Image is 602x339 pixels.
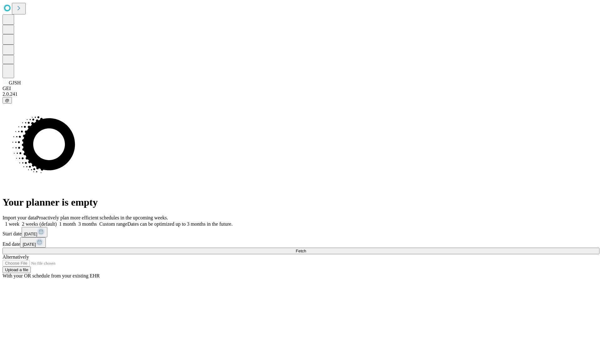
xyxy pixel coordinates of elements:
h1: Your planner is empty [3,196,599,208]
span: Import your data [3,215,36,220]
span: Custom range [99,221,127,227]
div: 2.0.241 [3,91,599,97]
span: Dates can be optimized up to 3 months in the future. [127,221,232,227]
span: Alternatively [3,254,29,260]
button: Upload a file [3,266,31,273]
span: With your OR schedule from your existing EHR [3,273,100,278]
div: GEI [3,86,599,91]
span: 1 month [59,221,76,227]
span: 1 week [5,221,19,227]
div: Start date [3,227,599,237]
button: @ [3,97,12,104]
div: End date [3,237,599,248]
span: Fetch [296,249,306,253]
button: [DATE] [20,237,46,248]
span: [DATE] [24,232,37,236]
span: [DATE] [23,242,36,247]
button: Fetch [3,248,599,254]
span: @ [5,98,9,103]
span: 3 months [78,221,97,227]
button: [DATE] [22,227,47,237]
span: 2 weeks (default) [22,221,57,227]
span: Proactively plan more efficient schedules in the upcoming weeks. [36,215,168,220]
span: GJSH [9,80,21,85]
